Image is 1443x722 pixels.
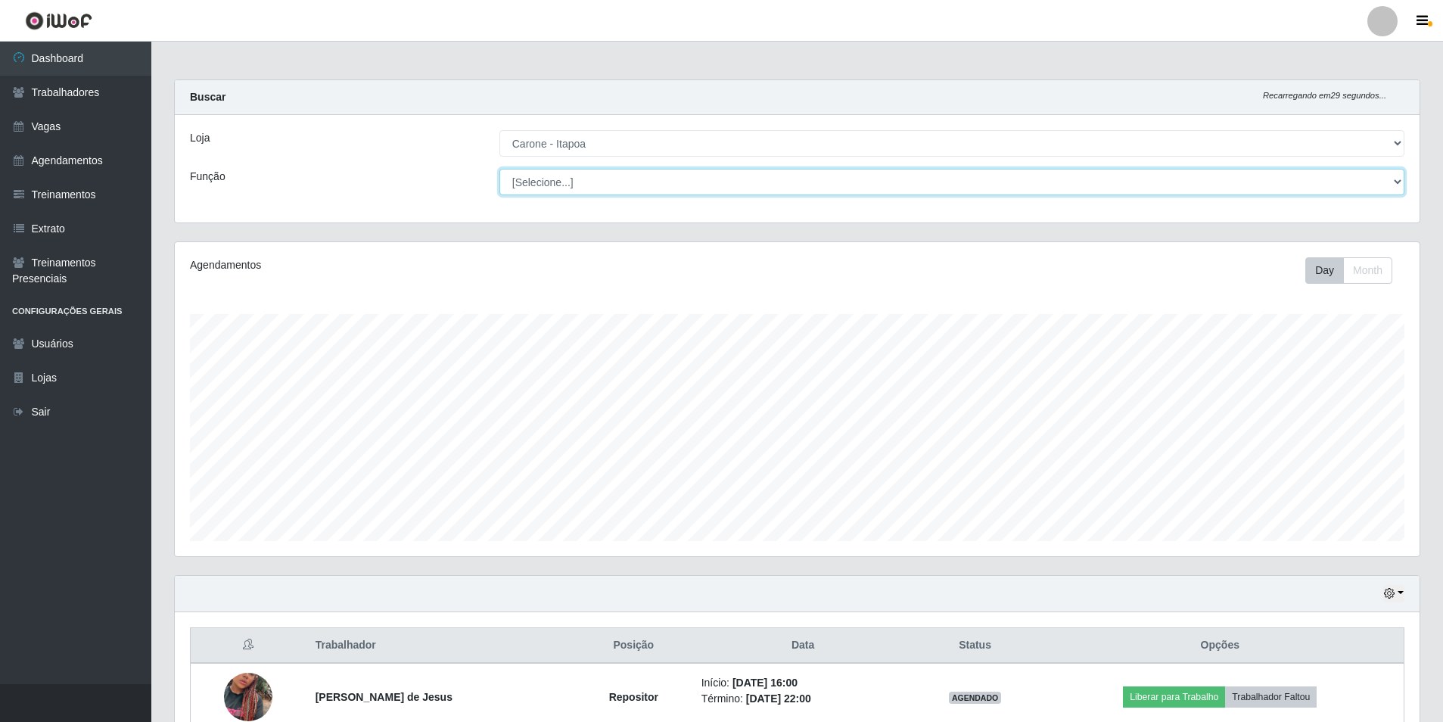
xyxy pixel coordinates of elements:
[1305,257,1344,284] button: Day
[25,11,92,30] img: CoreUI Logo
[732,677,798,689] time: [DATE] 16:00
[1263,91,1386,100] i: Recarregando em 29 segundos...
[316,691,452,703] strong: [PERSON_NAME] de Jesus
[575,628,692,664] th: Posição
[949,692,1002,704] span: AGENDADO
[190,169,225,185] label: Função
[701,675,905,691] li: Início:
[190,130,210,146] label: Loja
[1037,628,1404,664] th: Opções
[190,257,683,273] div: Agendamentos
[701,691,905,707] li: Término:
[1123,686,1225,708] button: Liberar para Trabalho
[609,691,658,703] strong: Repositor
[1343,257,1392,284] button: Month
[914,628,1037,664] th: Status
[692,628,914,664] th: Data
[746,692,811,705] time: [DATE] 22:00
[1225,686,1317,708] button: Trabalhador Faltou
[1305,257,1392,284] div: First group
[306,628,575,664] th: Trabalhador
[1305,257,1404,284] div: Toolbar with button groups
[190,91,225,103] strong: Buscar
